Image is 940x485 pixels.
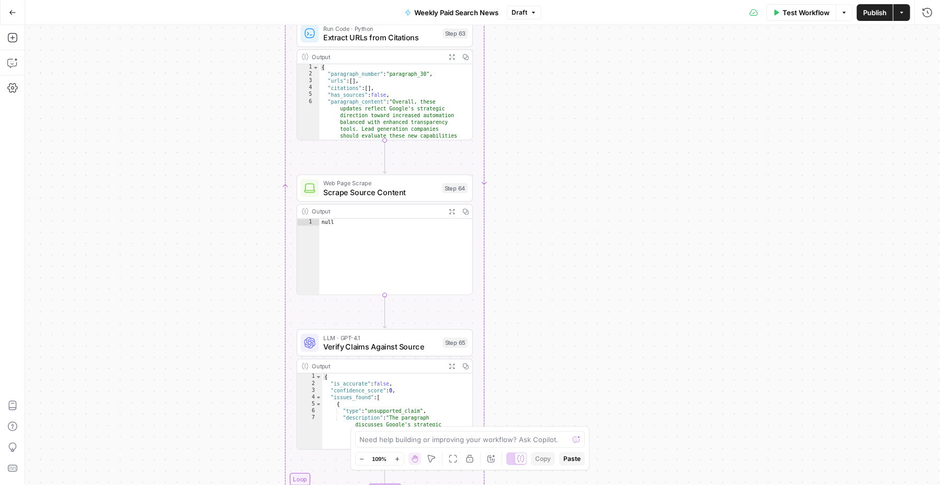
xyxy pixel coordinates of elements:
span: Paste [563,454,581,464]
div: 1 [297,219,319,225]
button: Publish [857,4,893,21]
div: 3 [297,78,319,85]
span: Scrape Source Content [323,186,437,198]
button: Draft [507,6,541,19]
div: 7 [297,414,322,469]
span: LLM · GPT-4.1 [323,333,438,342]
div: 2 [297,71,319,78]
div: 3 [297,387,322,394]
div: 4 [297,394,322,401]
button: Weekly Paid Search News [399,4,505,21]
button: Copy [531,452,555,466]
div: 1 [297,64,319,71]
div: 6 [297,408,322,414]
span: Toggle code folding, rows 1 through 19 [315,374,322,380]
div: 4 [297,85,319,92]
span: Web Page Scrape [323,178,437,187]
div: Step 63 [443,28,468,39]
span: Verify Claims Against Source [323,341,438,353]
button: Test Workflow [766,4,836,21]
div: 2 [297,380,322,387]
span: Publish [863,7,887,18]
span: Extract URLs from Citations [323,32,438,43]
div: 6 [297,98,319,187]
div: Output [312,207,441,216]
span: Toggle code folding, rows 1 through 7 [313,64,319,71]
div: 5 [297,92,319,98]
g: Edge from step_64 to step_65 [383,295,387,328]
span: Toggle code folding, rows 4 through 15 [315,394,322,401]
span: Test Workflow [783,7,830,18]
div: Output [312,52,441,61]
div: Step 65 [443,337,468,348]
span: Toggle code folding, rows 5 through 9 [315,401,322,408]
span: Run Code · Python [323,24,438,32]
div: Web Page ScrapeScrape Source ContentStep 64Outputnull [297,175,473,295]
span: Weekly Paid Search News [414,7,499,18]
button: Paste [559,452,585,466]
div: 1 [297,374,322,380]
div: LLM · GPT-4.1Verify Claims Against SourceStep 65Output{ "is_accurate":false, "confidence_score":0... [297,329,473,449]
div: Step 64 [442,183,468,194]
g: Edge from step_63 to step_64 [383,140,387,174]
span: Draft [512,8,527,17]
span: Copy [535,454,551,464]
span: 109% [372,455,387,463]
div: 5 [297,401,322,408]
div: Run Code · PythonExtract URLs from CitationsStep 63Output{ "paragraph_number":"paragraph_30", "ur... [297,20,473,140]
div: Output [312,362,441,370]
